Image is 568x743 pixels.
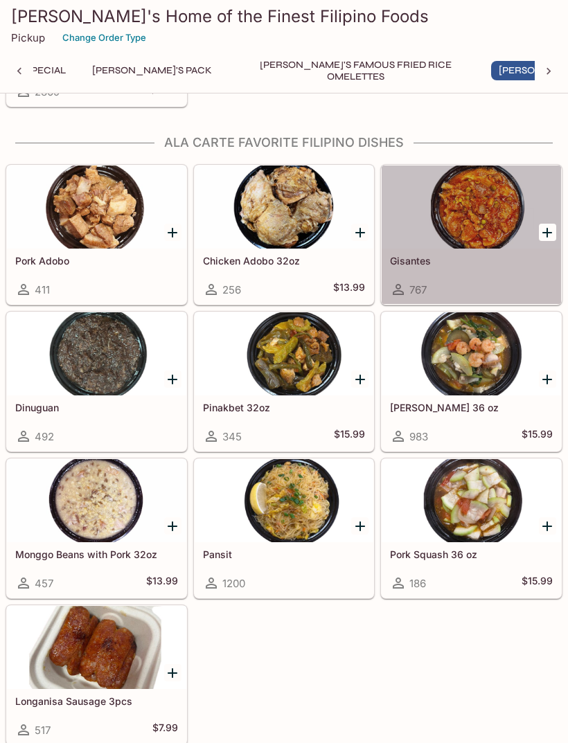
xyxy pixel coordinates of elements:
button: Add Dinuguan [164,370,181,388]
div: Monggo Beans with Pork 32oz [7,459,186,542]
button: Add Pork Adobo [164,224,181,241]
div: Dinuguan [7,312,186,395]
a: Pork Adobo411 [6,165,187,305]
button: Add Gisantes [539,224,556,241]
h5: Longanisa Sausage 3pcs [15,695,178,707]
span: 411 [35,283,50,296]
div: Chicken Adobo 32oz [195,165,374,249]
h5: $15.99 [522,575,553,591]
span: 1200 [222,577,245,590]
h5: [PERSON_NAME] 36 oz [390,402,553,413]
h5: Pinakbet 32oz [203,402,366,413]
a: Chicken Adobo 32oz256$13.99 [194,165,375,305]
h5: $13.99 [146,575,178,591]
div: Sari Sari 36 oz [382,312,561,395]
h5: $15.99 [522,428,553,445]
button: Add Chicken Adobo 32oz [351,224,369,241]
div: Longanisa Sausage 3pcs [7,606,186,689]
span: 256 [222,283,241,296]
button: Add Pansit [351,517,369,535]
h5: $7.99 [152,722,178,738]
span: 492 [35,430,54,443]
button: Add Monggo Beans with Pork 32oz [164,517,181,535]
button: Add Pinakbet 32oz [351,370,369,388]
h5: Dinuguan [15,402,178,413]
a: Pork Squash 36 oz186$15.99 [381,458,562,598]
button: Add Longanisa Sausage 3pcs [164,664,181,681]
p: Pickup [11,31,45,44]
a: Pinakbet 32oz345$15.99 [194,312,375,451]
span: 345 [222,430,242,443]
span: 186 [409,577,426,590]
div: Pork Adobo [7,165,186,249]
a: [PERSON_NAME] 36 oz983$15.99 [381,312,562,451]
button: Change Order Type [56,27,152,48]
a: Monggo Beans with Pork 32oz457$13.99 [6,458,187,598]
div: Gisantes [382,165,561,249]
h5: Chicken Adobo 32oz [203,255,366,267]
button: Add Pork Squash 36 oz [539,517,556,535]
h5: $13.99 [333,281,365,298]
span: 767 [409,283,427,296]
h3: [PERSON_NAME]'s Home of the Finest Filipino Foods [11,6,557,27]
button: [PERSON_NAME]'s Pack [85,61,220,80]
h4: Ala Carte Favorite Filipino Dishes [6,135,562,150]
a: Gisantes767 [381,165,562,305]
button: [PERSON_NAME]'s Famous Fried Rice Omelettes [231,61,480,80]
a: Pansit1200 [194,458,375,598]
div: Pinakbet 32oz [195,312,374,395]
h5: Monggo Beans with Pork 32oz [15,548,178,560]
h5: Pansit [203,548,366,560]
div: Pork Squash 36 oz [382,459,561,542]
span: 457 [35,577,53,590]
a: Dinuguan492 [6,312,187,451]
h5: Pork Adobo [15,255,178,267]
button: Add Sari Sari 36 oz [539,370,556,388]
div: Pansit [195,459,374,542]
span: 983 [409,430,428,443]
span: 517 [35,724,51,737]
h5: $15.99 [334,428,365,445]
h5: Pork Squash 36 oz [390,548,553,560]
h5: Gisantes [390,255,553,267]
